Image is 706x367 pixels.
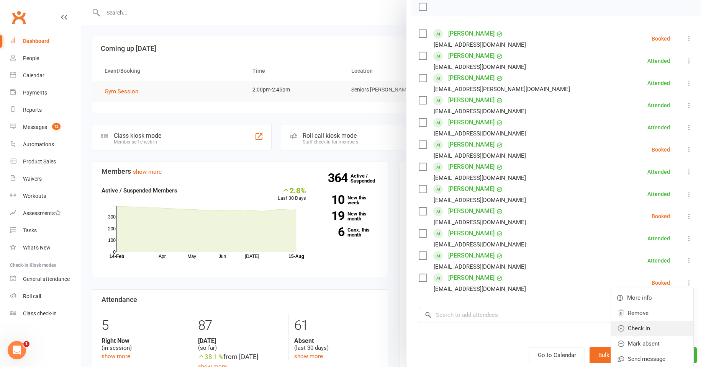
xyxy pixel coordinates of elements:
[647,103,670,108] div: Attended
[611,351,693,367] a: Send message
[23,310,57,316] div: Class check-in
[23,141,54,147] div: Automations
[10,271,81,288] a: General attendance kiosk mode
[8,341,26,359] iframe: Intercom live chat
[448,72,495,84] a: [PERSON_NAME]
[434,173,526,183] div: [EMAIL_ADDRESS][DOMAIN_NAME]
[448,28,495,40] a: [PERSON_NAME]
[23,107,42,113] div: Reports
[10,50,81,67] a: People
[448,183,495,195] a: [PERSON_NAME]
[23,55,39,61] div: People
[647,191,670,197] div: Attended
[23,124,47,130] div: Messages
[9,8,28,27] a: Clubworx
[10,288,81,305] a: Roll call
[647,125,670,130] div: Attended
[23,245,51,251] div: What's New
[10,119,81,136] a: Messages 12
[448,272,495,284] a: [PERSON_NAME]
[434,40,526,50] div: [EMAIL_ADDRESS][DOMAIN_NAME]
[647,58,670,64] div: Attended
[23,176,42,182] div: Waivers
[647,258,670,263] div: Attended
[448,139,495,151] a: [PERSON_NAME]
[652,36,670,41] div: Booked
[647,236,670,241] div: Attended
[434,62,526,72] div: [EMAIL_ADDRESS][DOMAIN_NAME]
[627,293,652,302] span: More info
[647,80,670,86] div: Attended
[448,250,495,262] a: [PERSON_NAME]
[434,84,570,94] div: [EMAIL_ADDRESS][PERSON_NAME][DOMAIN_NAME]
[23,158,56,165] div: Product Sales
[529,347,585,363] a: Go to Calendar
[23,90,47,96] div: Payments
[10,205,81,222] a: Assessments
[590,347,656,363] button: Bulk add attendees
[419,307,694,323] input: Search to add attendees
[23,293,41,299] div: Roll call
[23,38,49,44] div: Dashboard
[448,116,495,129] a: [PERSON_NAME]
[611,305,693,321] a: Remove
[23,276,70,282] div: General attendance
[10,101,81,119] a: Reports
[434,217,526,227] div: [EMAIL_ADDRESS][DOMAIN_NAME]
[10,188,81,205] a: Workouts
[448,161,495,173] a: [PERSON_NAME]
[434,262,526,272] div: [EMAIL_ADDRESS][DOMAIN_NAME]
[434,195,526,205] div: [EMAIL_ADDRESS][DOMAIN_NAME]
[611,290,693,305] a: More info
[10,305,81,322] a: Class kiosk mode
[647,169,670,175] div: Attended
[434,151,526,161] div: [EMAIL_ADDRESS][DOMAIN_NAME]
[434,106,526,116] div: [EMAIL_ADDRESS][DOMAIN_NAME]
[611,321,693,336] a: Check in
[652,280,670,285] div: Booked
[10,33,81,50] a: Dashboard
[10,84,81,101] a: Payments
[23,227,37,233] div: Tasks
[10,136,81,153] a: Automations
[23,210,61,216] div: Assessments
[611,336,693,351] a: Mark absent
[652,214,670,219] div: Booked
[23,72,44,78] div: Calendar
[10,170,81,188] a: Waivers
[448,205,495,217] a: [PERSON_NAME]
[434,129,526,139] div: [EMAIL_ADDRESS][DOMAIN_NAME]
[448,94,495,106] a: [PERSON_NAME]
[10,67,81,84] a: Calendar
[652,147,670,152] div: Booked
[52,123,61,130] span: 12
[23,193,46,199] div: Workouts
[448,227,495,240] a: [PERSON_NAME]
[10,239,81,256] a: What's New
[434,284,526,294] div: [EMAIL_ADDRESS][DOMAIN_NAME]
[23,341,29,347] span: 1
[10,153,81,170] a: Product Sales
[434,240,526,250] div: [EMAIL_ADDRESS][DOMAIN_NAME]
[448,50,495,62] a: [PERSON_NAME]
[10,222,81,239] a: Tasks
